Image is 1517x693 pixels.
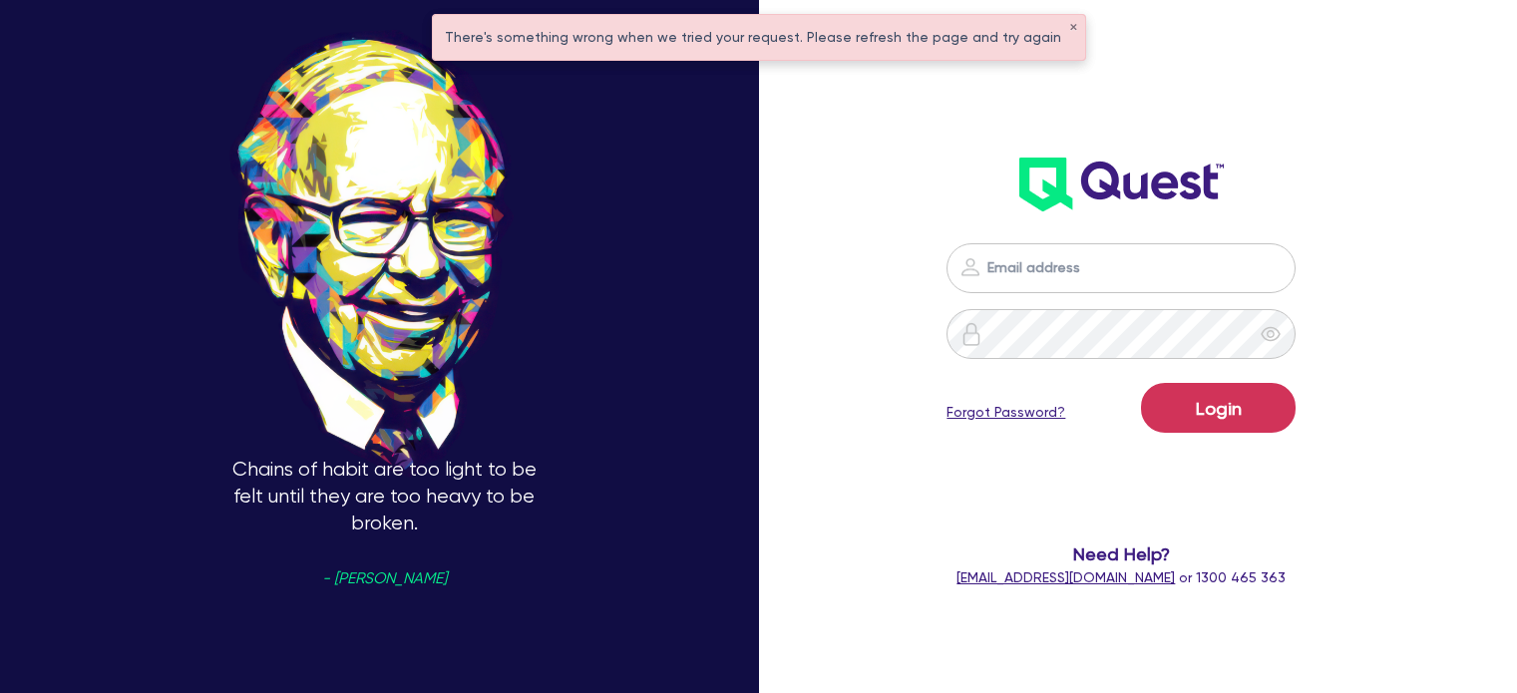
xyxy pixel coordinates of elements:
a: [EMAIL_ADDRESS][DOMAIN_NAME] [956,569,1175,585]
input: Email address [947,243,1296,293]
button: Login [1141,383,1296,433]
span: Need Help? [925,540,1318,567]
span: eye [1261,324,1281,344]
div: There's something wrong when we tried your request. Please refresh the page and try again [433,15,1085,60]
span: - [PERSON_NAME] [322,571,447,586]
a: Forgot Password? [947,402,1065,423]
img: wH2k97JdezQIQAAAABJRU5ErkJggg== [1019,158,1224,211]
button: ✕ [1069,23,1077,33]
img: icon-password [958,255,982,279]
img: icon-password [959,322,983,346]
span: or 1300 465 363 [956,569,1286,585]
